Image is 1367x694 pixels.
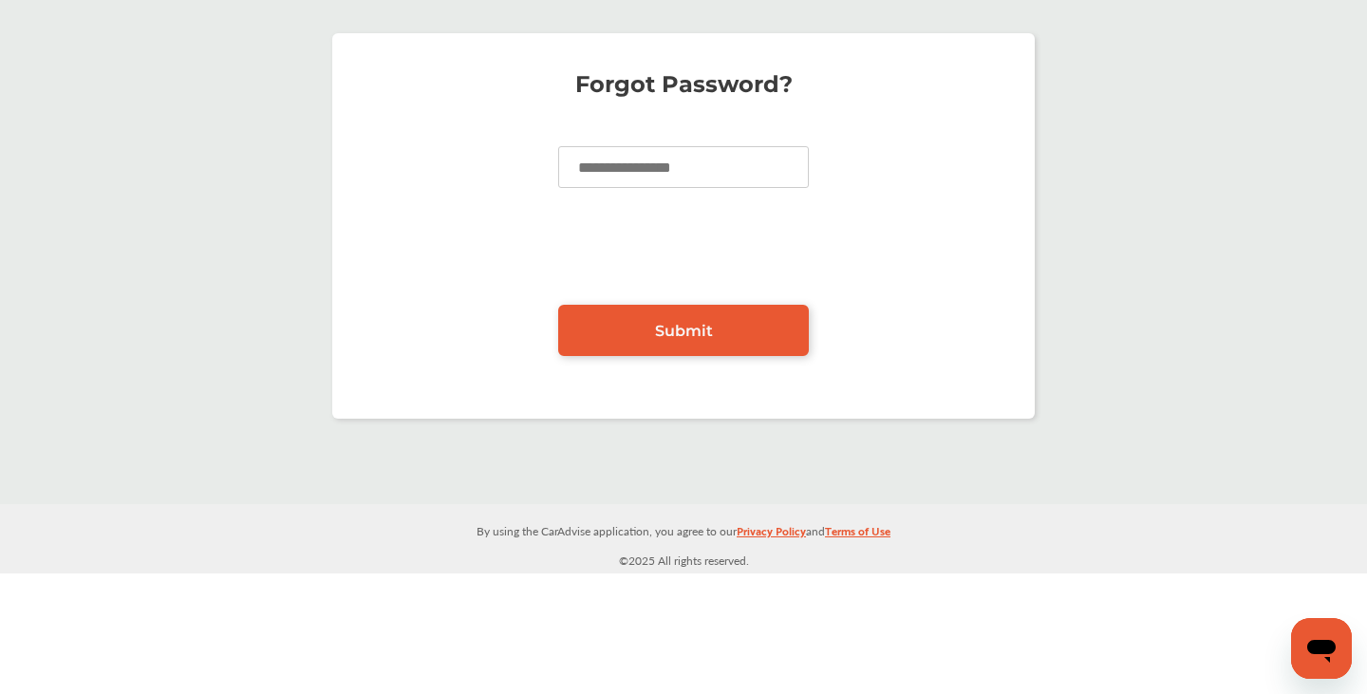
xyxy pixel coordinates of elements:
[1291,618,1352,679] iframe: Button to launch messaging window
[351,75,1016,94] p: Forgot Password?
[539,216,828,291] iframe: reCAPTCHA
[558,305,809,356] a: Submit
[737,520,806,550] a: Privacy Policy
[655,322,713,340] span: Submit
[825,520,890,550] a: Terms of Use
